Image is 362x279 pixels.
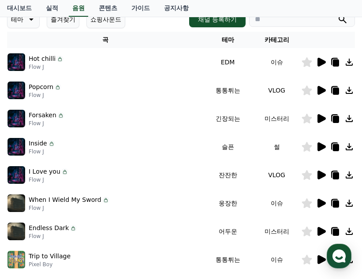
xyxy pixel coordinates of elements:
img: music [7,166,25,184]
td: 긴장되는 [203,104,252,133]
p: Flow J [29,63,63,71]
button: 쇼핑사운드 [86,11,125,28]
p: Flow J [29,92,61,99]
td: 어두운 [203,217,252,246]
td: 잔잔한 [203,161,252,189]
td: 슬픈 [203,133,252,161]
p: Popcorn [29,82,53,92]
p: Pixel Boy [29,261,71,268]
img: music [7,194,25,212]
span: 홈 [28,219,33,226]
p: Hot chilli [29,54,56,63]
span: 설정 [136,219,147,226]
td: 썰 [252,133,301,161]
img: music [7,251,25,268]
td: 통통튀는 [203,246,252,274]
td: 미스터리 [252,104,301,133]
p: Endless Dark [29,223,69,233]
p: Forsaken [29,111,56,120]
a: 대화 [58,206,114,228]
th: 테마 [203,32,252,48]
p: 테마 [11,13,23,26]
img: music [7,223,25,240]
th: 카테고리 [252,32,301,48]
button: 테마 [7,11,40,28]
p: When I Wield My Sword [29,195,101,205]
td: 이슈 [252,48,301,76]
td: 미스터리 [252,217,301,246]
img: music [7,110,25,127]
p: Flow J [29,176,68,183]
td: EDM [203,48,252,76]
td: 이슈 [252,189,301,217]
span: 대화 [81,219,91,227]
p: Flow J [29,233,77,240]
p: Inside [29,139,47,148]
img: music [7,138,25,156]
td: 이슈 [252,246,301,274]
button: 즐겨찾기 [47,11,79,28]
p: I Love you [29,167,60,176]
button: 채널 등록하기 [189,11,246,27]
img: music [7,53,25,71]
p: Flow J [29,120,64,127]
td: VLOG [252,161,301,189]
td: 통통튀는 [203,76,252,104]
td: VLOG [252,76,301,104]
p: Flow J [29,148,55,155]
p: Trip to Village [29,252,71,261]
a: 설정 [114,206,169,228]
a: 홈 [3,206,58,228]
img: music [7,82,25,99]
p: Flow J [29,205,109,212]
th: 곡 [7,32,203,48]
td: 웅장한 [203,189,252,217]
